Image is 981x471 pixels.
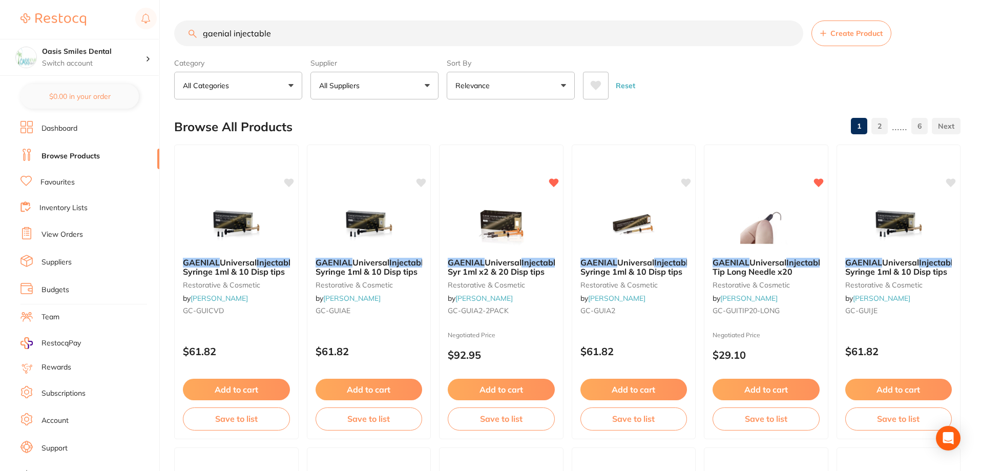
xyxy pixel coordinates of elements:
[600,198,667,250] img: GAENIAL Universal Injectable A2 Syringe 1ml & 10 Disp tips
[845,379,952,400] button: Add to cart
[316,257,439,277] span: AE Syringe 1ml & 10 Disp tips
[448,379,555,400] button: Add to cart
[713,281,820,289] small: restorative & cosmetic
[41,416,69,426] a: Account
[20,337,33,349] img: RestocqPay
[42,58,145,69] p: Switch account
[448,281,555,289] small: restorative & cosmetic
[845,306,878,315] span: GC-GUIJE
[183,345,290,357] p: $61.82
[183,281,290,289] small: restorative & cosmetic
[191,294,248,303] a: [PERSON_NAME]
[892,120,907,132] p: ......
[448,306,509,315] span: GC-GUIA2-2PACK
[713,407,820,430] button: Save to list
[41,312,59,322] a: Team
[845,257,966,277] span: JE Syringe 1ml & 10 Disp tips
[183,257,220,268] em: GAENIAL
[352,257,389,268] span: Universal
[882,257,919,268] span: Universal
[39,203,88,213] a: Inventory Lists
[936,426,961,450] div: Open Intercom Messenger
[220,257,257,268] span: Universal
[447,72,575,99] button: Relevance
[310,58,439,68] label: Supplier
[845,407,952,430] button: Save to list
[865,198,932,250] img: GAENIAL Universal Injectable JE Syringe 1ml & 10 Disp tips
[713,258,820,277] b: GAENIAL Universal Injectable Dispensing Tip Long Needle x20
[580,257,704,277] span: A2 Syringe 1ml & 10 Disp tips
[845,257,882,268] em: GAENIAL
[811,21,891,46] button: Create Product
[183,379,290,400] button: Add to cart
[41,362,71,373] a: Rewards
[713,332,820,339] small: Negotiated Price
[389,257,428,268] em: Injectable
[845,281,952,289] small: restorative & cosmetic
[316,258,423,277] b: GAENIAL Universal Injectable AE Syringe 1ml & 10 Disp tips
[316,345,423,357] p: $61.82
[20,337,81,349] a: RestocqPay
[448,407,555,430] button: Save to list
[310,72,439,99] button: All Suppliers
[448,294,513,303] span: by
[851,116,867,136] a: 1
[713,294,778,303] span: by
[749,257,786,268] span: Universal
[448,257,485,268] em: GAENIAL
[580,257,617,268] em: GAENIAL
[455,294,513,303] a: [PERSON_NAME]
[316,294,381,303] span: by
[42,47,145,57] h4: Oasis Smiles Dental
[713,257,868,277] span: Dispensing Tip Long Needle x20
[617,257,654,268] span: Universal
[319,80,364,91] p: All Suppliers
[448,257,571,277] span: A2 Syr 1ml x2 & 20 Disp tips
[203,198,269,250] img: GAENIAL Universal Injectable CVD Syringe 1ml & 10 Disp tips
[845,345,952,357] p: $61.82
[845,258,952,277] b: GAENIAL Universal Injectable JE Syringe 1ml & 10 Disp tips
[174,120,293,134] h2: Browse All Products
[41,124,77,134] a: Dashboard
[41,230,83,240] a: View Orders
[174,72,302,99] button: All Categories
[40,177,75,188] a: Favourites
[183,257,313,277] span: CVD Syringe 1ml & 10 Disp tips
[448,258,555,277] b: GAENIAL Universal Injectable A2 Syr 1ml x2 & 20 Disp tips
[580,379,687,400] button: Add to cart
[20,13,86,26] img: Restocq Logo
[521,257,560,268] em: Injectable
[580,258,687,277] b: GAENIAL Universal Injectable A2 Syringe 1ml & 10 Disp tips
[654,257,693,268] em: Injectable
[323,294,381,303] a: [PERSON_NAME]
[41,257,72,268] a: Suppliers
[853,294,910,303] a: [PERSON_NAME]
[20,84,139,109] button: $0.00 in your order
[580,294,645,303] span: by
[713,379,820,400] button: Add to cart
[580,407,687,430] button: Save to list
[174,58,302,68] label: Category
[485,257,521,268] span: Universal
[871,116,888,136] a: 2
[919,257,957,268] em: Injectable
[455,80,494,91] p: Relevance
[183,80,233,91] p: All Categories
[588,294,645,303] a: [PERSON_NAME]
[720,294,778,303] a: [PERSON_NAME]
[20,8,86,31] a: Restocq Logo
[580,345,687,357] p: $61.82
[786,257,825,268] em: Injectable
[448,349,555,361] p: $92.95
[448,332,555,339] small: Negotiated Price
[336,198,402,250] img: GAENIAL Universal Injectable AE Syringe 1ml & 10 Disp tips
[41,285,69,295] a: Budgets
[174,21,803,46] input: Search Products
[257,257,295,268] em: Injectable
[580,306,615,315] span: GC-GUIA2
[316,257,352,268] em: GAENIAL
[183,258,290,277] b: GAENIAL Universal Injectable CVD Syringe 1ml & 10 Disp tips
[613,72,638,99] button: Reset
[16,47,36,68] img: Oasis Smiles Dental
[41,443,68,454] a: Support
